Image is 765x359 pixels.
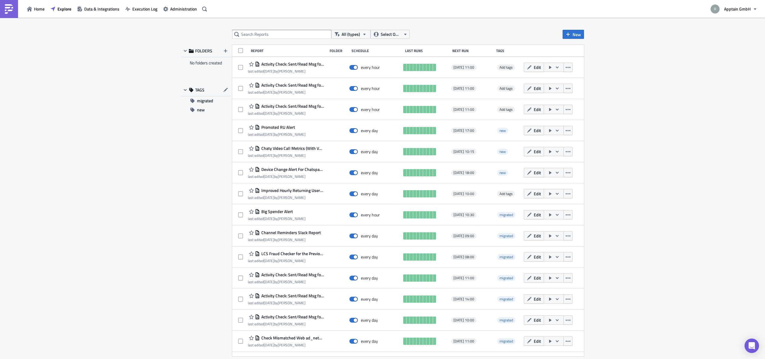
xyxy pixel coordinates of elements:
div: last edited by [PERSON_NAME] [248,111,324,116]
div: every hour [361,212,380,218]
div: every day [361,233,378,239]
div: last edited by [PERSON_NAME] [248,280,324,284]
span: [DATE] 11:00 [453,107,474,112]
span: migrated [499,254,513,260]
span: [DATE] 10:00 [453,191,474,196]
button: Edit [524,210,544,219]
time: 2025-09-29T03:03:56Z [264,110,274,116]
button: Edit [524,105,544,114]
div: Schedule [352,48,402,53]
span: [DATE] 10:00 [453,318,474,323]
time: 2025-08-22T08:11:41Z [264,132,274,137]
span: Chaty Video Call Metrics (With VU Filters) [260,146,324,151]
span: migrated [499,233,513,239]
span: Add tags [499,85,513,91]
div: every day [361,275,378,281]
button: New [563,30,584,39]
span: migrated [499,317,513,323]
span: migrated [499,338,513,344]
div: Report [251,48,327,53]
span: new [499,170,506,175]
button: Select Owner [370,30,410,39]
div: Last Runs [405,48,449,53]
span: Edit [534,169,541,176]
span: Edit [534,233,541,239]
span: Activity Check: Sent/Read Msg for Web Chaty [260,272,324,277]
button: Explore [48,4,74,14]
span: [DATE] 18:00 [453,170,474,175]
time: 2025-09-29T03:09:44Z [264,279,274,285]
span: Edit [534,338,541,344]
span: migrated [497,254,515,260]
div: last edited by [PERSON_NAME] [248,343,324,347]
div: last edited by [PERSON_NAME] [248,132,306,137]
button: Edit [524,189,544,198]
span: migrated [497,275,515,281]
button: Edit [524,294,544,304]
time: 2025-09-29T03:10:12Z [264,68,274,74]
span: new [499,149,506,154]
div: last edited by [PERSON_NAME] [248,153,324,158]
span: new [197,105,205,114]
span: new [497,128,508,134]
span: migrated [499,296,513,302]
div: every hour [361,86,380,91]
div: last edited by [PERSON_NAME] [248,174,324,179]
span: migrated [497,212,515,218]
div: last edited by [PERSON_NAME] [248,322,324,326]
span: [DATE] 17:00 [453,128,474,133]
a: Home [24,4,48,14]
div: every day [361,339,378,344]
span: Add tags [499,64,513,70]
span: Activity Check: Sent/Read Msg for Native Chatspace [260,293,324,299]
span: Device Change Alert For Chatspace Native [260,167,324,172]
div: Next Run [452,48,493,53]
span: Edit [534,296,541,302]
span: Edit [534,64,541,70]
div: last edited by [PERSON_NAME] [248,237,321,242]
div: every hour [361,65,380,70]
span: new [497,149,508,155]
time: 2025-07-29T02:53:23Z [264,174,274,179]
button: Edit [524,168,544,177]
span: migrated [499,212,513,218]
button: Edit [524,252,544,262]
div: every day [361,128,378,133]
div: Tags [496,48,521,53]
time: 2025-07-23T07:02:20Z [264,258,274,264]
input: Search Reports [232,30,331,39]
span: new [499,128,506,133]
span: Add tags [499,191,513,197]
div: last edited by [PERSON_NAME] [248,301,324,305]
span: [DATE] 11:00 [453,86,474,91]
span: Edit [534,106,541,113]
time: 2025-09-29T03:06:15Z [264,89,274,95]
time: 2025-09-29T03:05:06Z [264,300,274,306]
span: Edit [534,317,541,323]
span: migrated [497,233,515,239]
span: Channel Reminders Slack Report [260,230,321,235]
button: Administration [160,4,200,14]
span: Add tags [497,64,515,70]
button: Edit [524,336,544,346]
span: migrated [497,317,515,323]
span: migrated [499,275,513,281]
time: 2025-07-23T04:22:54Z [264,237,274,243]
span: Activity Check: Sent/Read Msg for Web Chaty [Urgent] [260,61,324,67]
div: every day [361,149,378,154]
time: 2025-08-20T04:06:29Z [264,216,274,221]
span: [DATE] 10:15 [453,149,474,154]
button: Edit [524,147,544,156]
div: every day [361,191,378,197]
button: Edit [524,315,544,325]
span: Execution Log [132,6,157,12]
div: every day [361,317,378,323]
span: Check Mismatched Web ad_network_mapped [260,335,324,341]
time: 2025-09-29T02:55:13Z [264,321,274,327]
button: Edit [524,126,544,135]
div: last edited by [PERSON_NAME] [248,195,324,200]
a: Data & Integrations [74,4,122,14]
span: Add tags [497,85,515,91]
div: Folder [330,48,349,53]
